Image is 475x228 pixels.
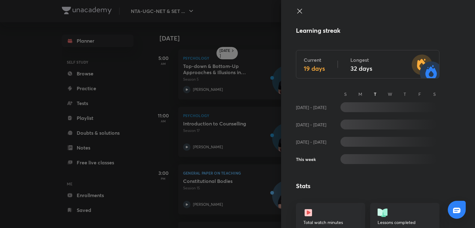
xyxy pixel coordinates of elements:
p: Total watch minutes [303,219,358,226]
p: S [430,91,439,97]
p: T [400,91,410,97]
h6: This week [296,156,316,163]
h6: [DATE] - [DATE] [296,104,326,111]
p: S [340,91,350,97]
p: Lessons completed [378,219,432,226]
h4: Stats [296,181,439,191]
h5: Longest [350,56,372,64]
h4: 32 days [350,65,372,72]
h5: Current [304,56,325,64]
h6: T [370,91,380,97]
img: streak [411,52,439,78]
h4: 19 days [304,65,325,72]
h4: Learning streak [296,26,439,35]
h6: [DATE] - [DATE] [296,139,326,145]
h6: [DATE] - [DATE] [296,121,326,128]
p: F [415,91,425,97]
p: M [355,91,365,97]
p: W [385,91,395,97]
